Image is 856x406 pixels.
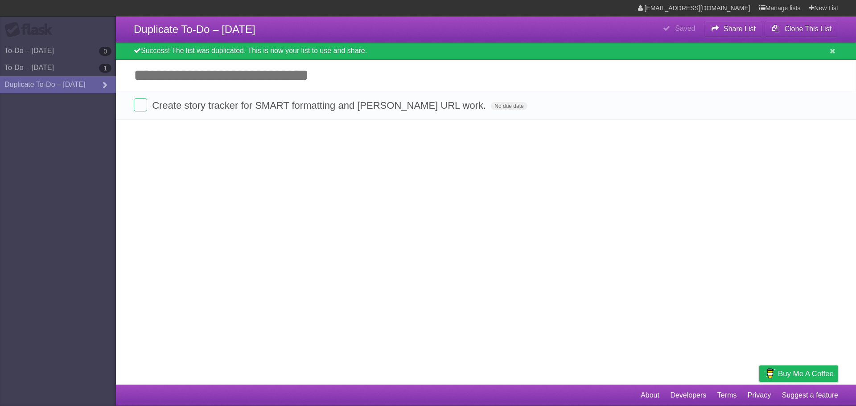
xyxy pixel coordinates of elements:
img: Buy me a coffee [764,366,776,381]
b: 0 [99,47,111,56]
a: Privacy [748,387,771,404]
a: Suggest a feature [782,387,838,404]
span: No due date [491,102,527,110]
span: Buy me a coffee [778,366,834,381]
label: Done [134,98,147,111]
span: Create story tracker for SMART formatting and [PERSON_NAME] URL work. [152,100,488,111]
b: Share List [724,25,756,33]
a: Terms [717,387,737,404]
button: Clone This List [765,21,838,37]
button: Share List [704,21,763,37]
b: Saved [675,25,695,32]
div: Flask [4,22,58,38]
a: Buy me a coffee [759,365,838,382]
a: Developers [670,387,706,404]
span: Duplicate To-Do – [DATE] [134,23,255,35]
a: About [641,387,659,404]
b: Clone This List [784,25,831,33]
b: 1 [99,64,111,73]
div: Success! The list was duplicated. This is now your list to use and share. [116,42,856,60]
